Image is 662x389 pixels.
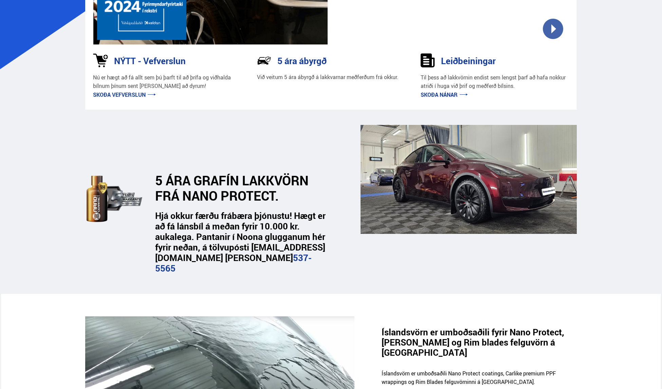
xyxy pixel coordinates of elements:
[421,53,435,68] img: sDldwouBCQTERH5k.svg
[93,53,108,68] img: 1kVRZhkadjUD8HsE.svg
[87,168,145,229] img: dEaiphv7RL974N41.svg
[421,73,569,91] p: Til þess að lakkvörnin endist sem lengst þarf að hafa nokkur atriði í huga við þrif og meðferð bí...
[114,56,186,66] h3: NÝTT - Vefverslun
[155,209,326,275] strong: Hjá okkur færðu frábæra þjónustu! Hægt er að fá lánsbíl á meðan fyrir 10.000 kr. aukalega. Pantan...
[277,56,327,66] h3: 5 ára ábyrgð
[257,53,271,68] img: NP-R9RrMhXQFCiaa.svg
[257,73,398,81] p: Við veitum 5 ára ábyrgð á lakkvarnar meðferðum frá okkur.
[155,252,312,274] a: 537-5565
[93,73,241,91] p: Nú er hægt að fá allt sem þú þarft til að þrífa og viðhalda bílnum þínum sent [PERSON_NAME] að dy...
[441,56,496,66] h3: Leiðbeiningar
[155,173,324,203] h2: 5 ÁRA GRAFÍN LAKKVÖRN FRÁ NANO PROTECT.
[421,91,468,98] a: Skoða nánar
[382,327,577,357] h3: Íslandsvörn er umboðsaðili fyrir Nano Protect, [PERSON_NAME] og Rim blades felguvörn á [GEOGRAPHI...
[5,3,26,23] button: Opna LiveChat spjallviðmót
[93,91,156,98] a: Skoða vefverslun
[361,125,576,234] img: _cQ-aqdHU9moQQvH.png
